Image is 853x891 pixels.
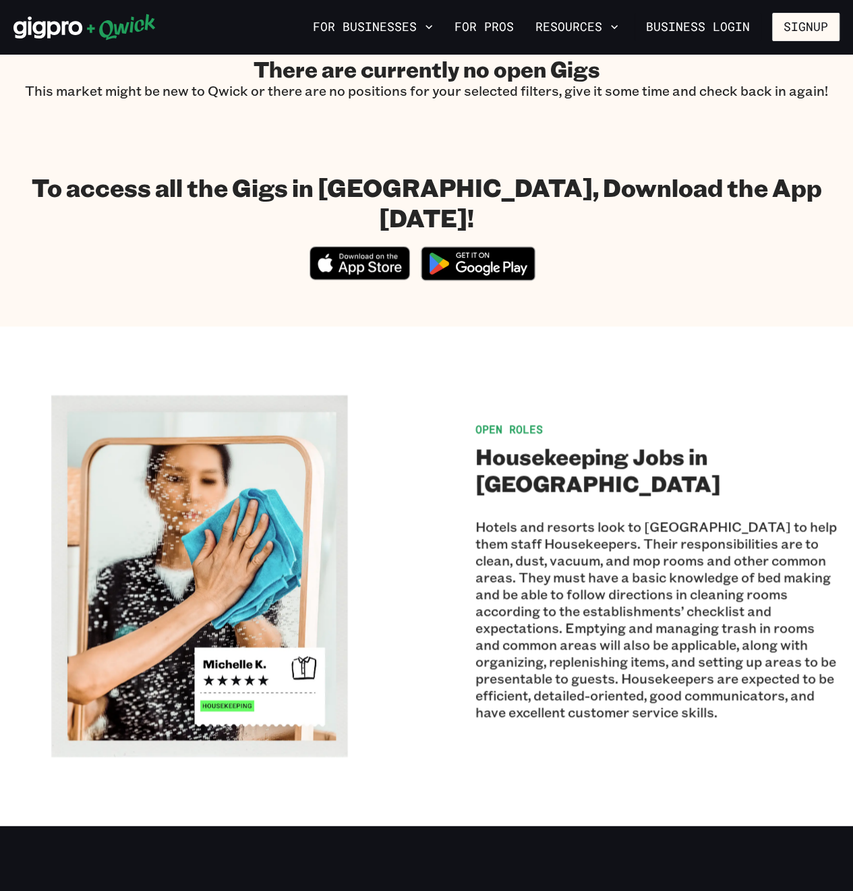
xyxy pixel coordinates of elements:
h2: Housekeeping Jobs in [GEOGRAPHIC_DATA] [475,442,840,496]
button: For Businesses [307,16,438,38]
button: Signup [772,13,840,41]
a: Business Login [635,13,761,41]
img: Get it on Google Play [413,238,543,289]
h1: To access all the Gigs in [GEOGRAPHIC_DATA], Download the App [DATE]! [13,172,840,233]
a: For Pros [449,16,519,38]
h2: There are currently no open Gigs [25,55,828,82]
button: Resources [530,16,624,38]
a: Download on the App Store [310,268,411,283]
img: Person cleaning a mirror. [13,394,378,759]
p: Hotels and resorts look to [GEOGRAPHIC_DATA] to help them staff Housekeepers. Their responsibilit... [475,518,840,720]
p: This market might be new to Qwick or there are no positions for your selected filters, give it so... [25,82,828,99]
span: Open Roles [475,422,543,436]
